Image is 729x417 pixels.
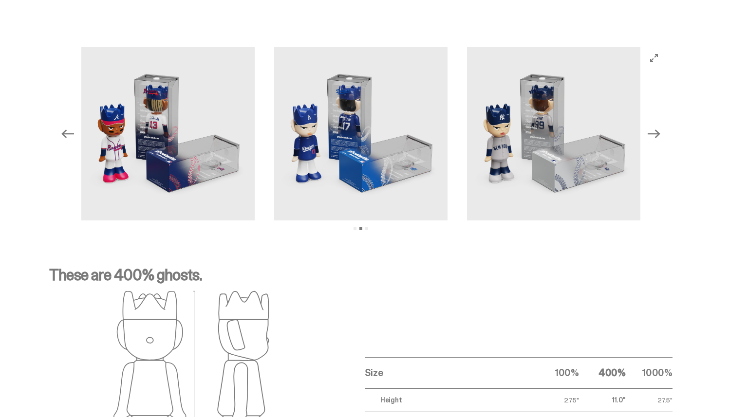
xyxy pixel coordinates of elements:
[57,123,78,145] button: Previous
[274,47,448,220] img: 4_MLB_400_Media_Gallery_Ohtani.png
[49,267,673,290] p: These are 400% ghosts.
[643,123,665,145] button: Next
[648,52,660,64] button: View full-screen
[365,227,368,230] button: View slide 3
[354,227,356,230] button: View slide 1
[579,357,626,388] th: 400%
[359,227,362,230] button: View slide 2
[81,47,255,220] img: 3_MLB_400_Media_Gallery_Acuna.png
[532,388,579,412] td: 2.75"
[365,357,532,388] th: Size
[579,388,626,412] td: 11.0"
[467,47,640,220] img: 5_MLB_400_Media_Gallery_Judge.png
[532,357,579,388] th: 100%
[365,388,532,412] td: Height
[626,357,673,388] th: 1000%
[626,388,673,412] td: 27.5"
